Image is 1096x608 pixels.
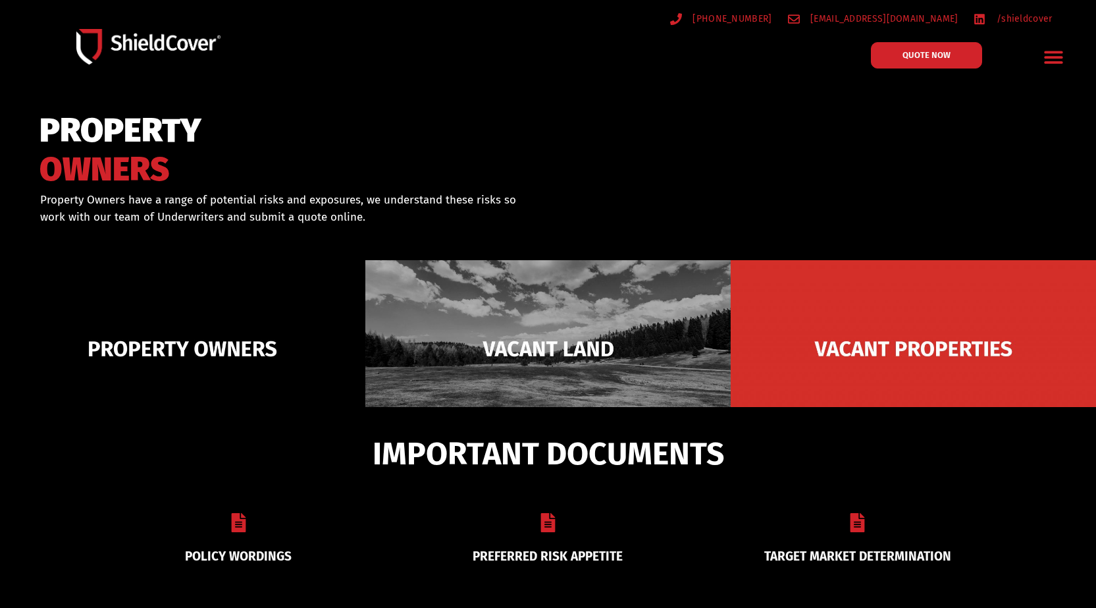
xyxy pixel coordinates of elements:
[670,11,772,27] a: [PHONE_NUMBER]
[807,11,958,27] span: [EMAIL_ADDRESS][DOMAIN_NAME]
[871,42,982,69] a: QUOTE NOW
[993,11,1053,27] span: /shieldcover
[974,11,1052,27] a: /shieldcover
[473,549,623,564] a: PREFERRED RISK APPETITE
[40,192,531,225] p: Property Owners have a range of potential risks and exposures, we understand these risks so work ...
[788,11,958,27] a: [EMAIL_ADDRESS][DOMAIN_NAME]
[365,260,731,437] img: Vacant Land liability cover
[373,441,724,466] span: IMPORTANT DOCUMENTS
[1039,41,1070,72] div: Menu Toggle
[689,11,771,27] span: [PHONE_NUMBER]
[76,29,221,65] img: Shield-Cover-Underwriting-Australia-logo-full
[39,117,201,144] span: PROPERTY
[764,549,951,564] a: TARGET MARKET DETERMINATION
[185,549,292,564] a: POLICY WORDINGS
[902,51,951,59] span: QUOTE NOW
